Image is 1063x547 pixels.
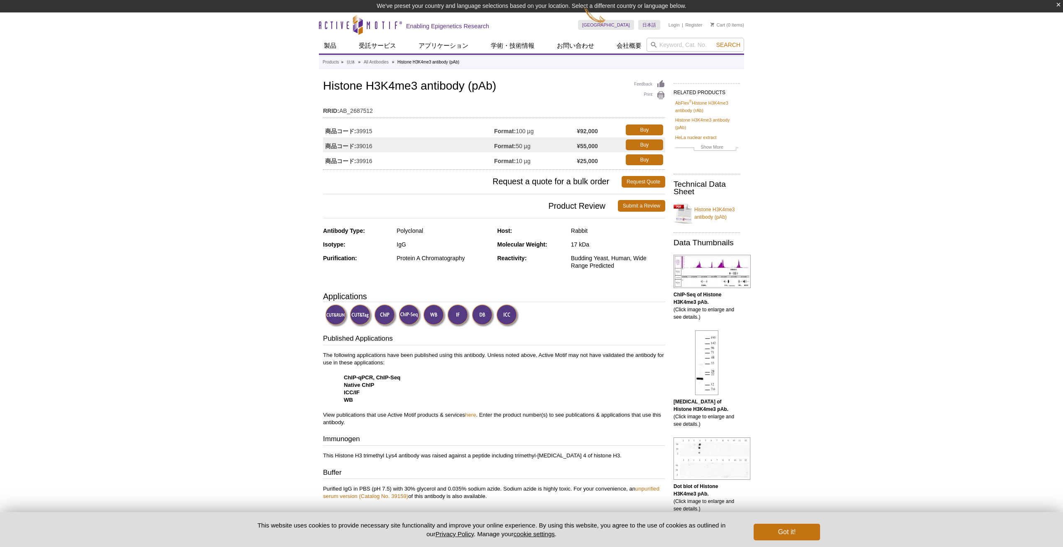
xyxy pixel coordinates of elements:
[323,352,665,426] p: The following applications have been published using this antibody. Unless noted above, Active Mo...
[323,107,339,115] strong: RRID:
[497,241,547,248] strong: Molecular Weight:
[358,60,361,64] li: »
[494,122,577,137] td: 100 µg
[674,437,750,480] img: Histone H3K4me3 antibody (pAb) tested by dot blot analysis.
[323,200,618,212] span: Product Review
[612,38,647,54] a: 会社概要
[689,99,692,103] sup: ®
[571,254,665,269] div: Budding Yeast, Human, Wide Range Predicted
[397,241,491,248] div: IgG
[392,60,394,64] li: »
[243,521,740,538] p: This website uses cookies to provide necessary site functionality and improve your online experie...
[406,22,489,30] h2: Enabling Epigenetics Research
[496,304,519,327] img: Immunocytochemistry Validated
[494,127,516,135] strong: Format:
[350,304,372,327] img: CUT&Tag Validated
[323,255,357,261] strong: Purification:
[374,304,397,327] img: ChIP Validated
[325,304,348,327] img: CUT&RUN Validated
[695,330,718,395] img: Histone H3K4me3 antibody (pAb) tested by Western blot.
[577,157,598,165] strong: ¥25,000
[325,157,356,165] strong: 商品コード:
[754,524,820,540] button: Got it!
[323,290,665,303] h3: Applications
[364,59,389,66] a: All Antibodies
[397,60,459,64] li: Histone H3K4me3 antibody (pAb)
[634,91,665,100] a: Print
[341,60,343,64] li: »
[323,152,494,167] td: 39916
[347,59,355,66] a: 抗体
[323,102,665,115] td: AB_2687512
[674,292,721,305] b: ChIP-Seq of Histone H3K4me3 pAb.
[675,134,717,141] a: HeLa nuclear extract
[716,42,740,48] span: Search
[647,38,744,52] input: Keyword, Cat. No.
[626,125,663,135] a: Buy
[325,127,356,135] strong: 商品コード:
[497,255,527,261] strong: Reactivity:
[323,137,494,152] td: 39016
[497,227,512,234] strong: Host:
[674,201,740,226] a: Histone H3K4me3 antibody (pAb)
[674,239,740,247] h2: Data Thumbnails
[674,484,718,497] b: Dot blot of Histone H3K4me3 pAb.
[674,181,740,195] h2: Technical Data Sheet
[472,304,495,327] img: Dot Blot Validated
[675,116,738,131] a: Histone H3K4me3 antibody (pAb)
[622,176,665,188] a: Request Quote
[323,122,494,137] td: 39915
[710,22,725,28] a: Cart
[626,139,663,150] a: Buy
[323,485,665,500] p: Purified IgG in PBS (pH 7.5) with 30% glycerol and 0.035% sodium azide. Sodium azide is highly to...
[423,304,446,327] img: Western Blot Validated
[344,397,353,403] strong: WB
[397,227,491,234] div: Polyclonal
[578,20,634,30] a: [GEOGRAPHIC_DATA]
[323,59,339,66] a: Products
[577,142,598,150] strong: ¥55,000
[494,152,577,167] td: 10 µg
[571,227,665,234] div: Rabbit
[552,38,599,54] a: お問い合わせ
[447,304,470,327] img: Immunofluorescence Validated
[571,241,665,248] div: 17 kDa
[344,389,360,396] strong: ICC/IF
[675,99,738,114] a: AbFlex®Histone H3K4me3 antibody (rAb)
[436,530,474,537] a: Privacy Policy
[674,483,740,513] p: (Click image to enlarge and see details.)
[634,80,665,89] a: Feedback
[577,127,598,135] strong: ¥92,000
[494,142,516,150] strong: Format:
[323,80,665,94] h1: Histone H3K4me3 antibody (pAb)
[354,38,401,54] a: 受託サービス
[465,412,476,418] a: here
[674,83,740,98] h2: RELATED PRODUCTS
[323,468,665,479] h3: Buffer
[486,38,539,54] a: 学術・技術情報
[325,142,356,150] strong: 商品コード:
[344,374,400,381] strong: ChIP-qPCR, ChIP-Seq
[714,41,743,49] button: Search
[674,399,728,412] b: [MEDICAL_DATA] of Histone H3K4me3 pAb.
[682,20,683,30] li: |
[323,227,365,234] strong: Antibody Type:
[675,143,738,153] a: Show More
[323,176,622,188] span: Request a quote for a bulk order
[494,157,516,165] strong: Format:
[344,382,374,388] strong: Native ChIP
[710,22,714,27] img: Your Cart
[685,22,702,28] a: Register
[710,20,744,30] li: (0 items)
[397,254,491,262] div: Protein A Chromatography
[669,22,680,28] a: Login
[414,38,473,54] a: アプリケーション
[674,255,751,288] img: Histone H3K4me3 antibody (pAb) tested by ChIP-Seq.
[323,434,665,446] h3: Immunogen
[674,398,740,428] p: (Click image to enlarge and see details.)
[674,291,740,321] p: (Click image to enlarge and see details.)
[618,200,665,212] a: Submit a Review
[323,334,665,345] h3: Published Applications
[323,241,345,248] strong: Isotype:
[319,38,341,54] a: 製品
